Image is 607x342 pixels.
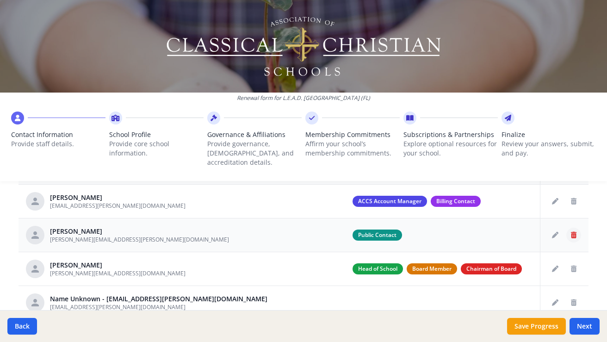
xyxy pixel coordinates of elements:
[207,130,302,139] span: Governance & Affiliations
[50,303,186,311] span: [EMAIL_ADDRESS][PERSON_NAME][DOMAIN_NAME]
[11,130,105,139] span: Contact Information
[165,14,442,79] img: Logo
[353,263,403,274] span: Head of School
[7,318,37,335] button: Back
[507,318,566,335] button: Save Progress
[407,263,457,274] span: Board Member
[548,295,563,310] button: Edit staff
[11,139,105,149] p: Provide staff details.
[353,196,427,207] span: ACCS Account Manager
[431,196,481,207] span: Billing Contact
[353,230,402,241] span: Public Contact
[502,130,596,139] span: Finalize
[50,269,186,277] span: [PERSON_NAME][EMAIL_ADDRESS][DOMAIN_NAME]
[403,130,498,139] span: Subscriptions & Partnerships
[305,130,400,139] span: Membership Commitments
[109,130,204,139] span: School Profile
[502,139,596,158] p: Review your answers, submit, and pay.
[566,295,581,310] button: Delete staff
[50,236,229,243] span: [PERSON_NAME][EMAIL_ADDRESS][PERSON_NAME][DOMAIN_NAME]
[548,261,563,276] button: Edit staff
[548,228,563,243] button: Edit staff
[305,139,400,158] p: Affirm your school’s membership commitments.
[548,194,563,209] button: Edit staff
[403,139,498,158] p: Explore optional resources for your school.
[566,228,581,243] button: Delete staff
[207,139,302,167] p: Provide governance, [DEMOGRAPHIC_DATA], and accreditation details.
[50,202,186,210] span: [EMAIL_ADDRESS][PERSON_NAME][DOMAIN_NAME]
[109,139,204,158] p: Provide core school information.
[50,261,186,270] div: [PERSON_NAME]
[50,193,186,202] div: [PERSON_NAME]
[570,318,600,335] button: Next
[566,194,581,209] button: Delete staff
[50,294,267,304] div: Name Unknown - [EMAIL_ADDRESS][PERSON_NAME][DOMAIN_NAME]
[461,263,522,274] span: Chairman of Board
[566,261,581,276] button: Delete staff
[50,227,229,236] div: [PERSON_NAME]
